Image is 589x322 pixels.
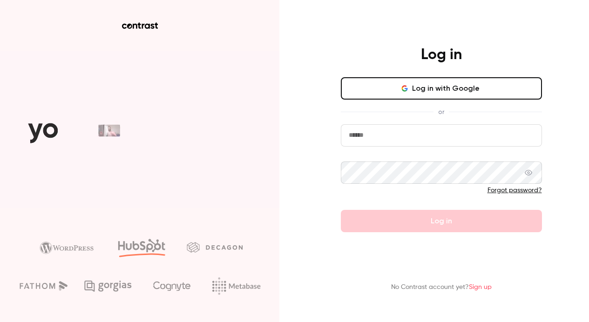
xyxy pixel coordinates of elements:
img: decagon [187,242,243,252]
a: Sign up [469,284,492,290]
span: or [433,107,449,117]
button: Log in with Google [341,77,542,100]
a: Forgot password? [487,187,542,194]
h4: Log in [421,46,462,64]
p: No Contrast account yet? [391,282,492,292]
